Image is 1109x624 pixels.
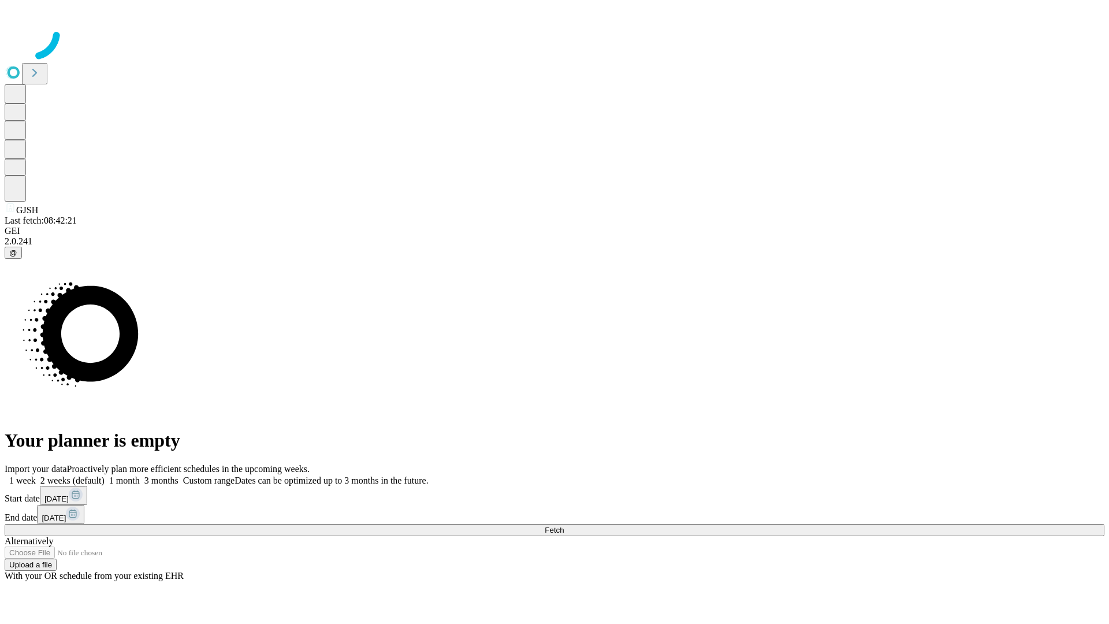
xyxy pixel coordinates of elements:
[9,476,36,485] span: 1 week
[5,536,53,546] span: Alternatively
[5,571,184,581] span: With your OR schedule from your existing EHR
[5,247,22,259] button: @
[44,495,69,503] span: [DATE]
[183,476,235,485] span: Custom range
[5,236,1104,247] div: 2.0.241
[5,505,1104,524] div: End date
[5,559,57,571] button: Upload a file
[5,464,67,474] span: Import your data
[5,226,1104,236] div: GEI
[37,505,84,524] button: [DATE]
[40,476,105,485] span: 2 weeks (default)
[67,464,310,474] span: Proactively plan more efficient schedules in the upcoming weeks.
[235,476,428,485] span: Dates can be optimized up to 3 months in the future.
[5,486,1104,505] div: Start date
[40,486,87,505] button: [DATE]
[109,476,140,485] span: 1 month
[5,430,1104,451] h1: Your planner is empty
[9,248,17,257] span: @
[5,216,77,225] span: Last fetch: 08:42:21
[545,526,564,534] span: Fetch
[5,524,1104,536] button: Fetch
[144,476,178,485] span: 3 months
[42,514,66,522] span: [DATE]
[16,205,38,215] span: GJSH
